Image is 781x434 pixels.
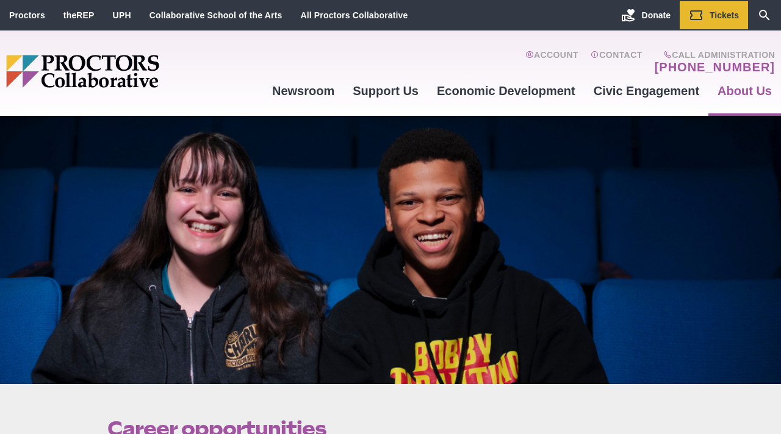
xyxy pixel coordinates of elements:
a: Economic Development [428,74,585,107]
a: Tickets [680,1,748,29]
span: Donate [642,10,671,20]
img: Proctors logo [6,55,253,88]
a: About Us [708,74,781,107]
a: Civic Engagement [585,74,708,107]
a: Proctors [9,10,45,20]
span: Call Administration [651,50,775,60]
a: Collaborative School of the Arts [149,10,283,20]
a: theREP [63,10,95,20]
a: Account [525,50,578,74]
a: [PHONE_NUMBER] [655,60,775,74]
span: Tickets [710,10,739,20]
a: Support Us [344,74,428,107]
a: UPH [113,10,131,20]
a: Search [748,1,781,29]
a: All Proctors Collaborative [300,10,408,20]
a: Contact [591,50,642,74]
a: Donate [612,1,680,29]
a: Newsroom [263,74,344,107]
